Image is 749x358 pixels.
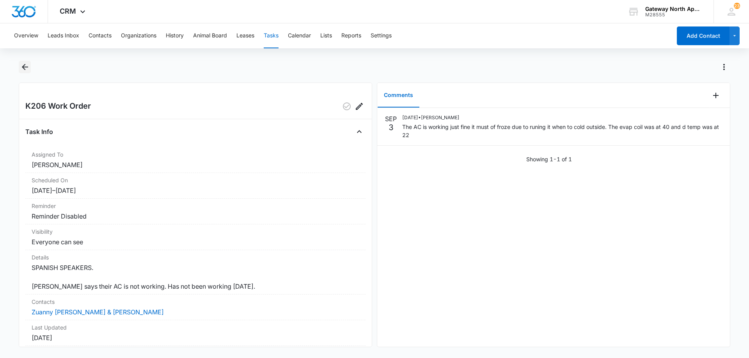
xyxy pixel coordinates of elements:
span: 23 [734,3,740,9]
button: Overview [14,23,38,48]
p: Showing 1-1 of 1 [526,155,572,163]
dd: Everyone can see [32,237,359,247]
dt: Assigned To [32,150,359,159]
h4: Task Info [25,127,53,136]
div: account id [645,12,702,18]
button: Leads Inbox [48,23,79,48]
button: Close [353,125,366,138]
h2: K206 Work Order [25,100,91,113]
button: Reports [341,23,361,48]
div: notifications count [734,3,740,9]
button: Comments [378,83,419,108]
button: Actions [718,61,730,73]
div: Scheduled On[DATE]–[DATE] [25,173,366,199]
div: VisibilityEveryone can see [25,224,366,250]
div: Last Updated[DATE] [25,320,366,346]
button: Calendar [288,23,311,48]
dd: SPANISH SPEAKERS. [PERSON_NAME] says their AC is not working. Has not been working [DATE]. [32,263,359,291]
button: Contacts [89,23,112,48]
button: Edit [353,100,366,113]
dd: [PERSON_NAME] [32,160,359,169]
dt: Contacts [32,298,359,306]
button: Tasks [264,23,279,48]
dt: Last Updated [32,323,359,332]
div: DetailsSPANISH SPEAKERS. [PERSON_NAME] says their AC is not working. Has not been working [DATE]. [25,250,366,295]
button: History [166,23,184,48]
button: Back [19,61,31,73]
dt: Details [32,253,359,261]
button: Settings [371,23,392,48]
button: Organizations [121,23,156,48]
a: Zuanny [PERSON_NAME] & [PERSON_NAME] [32,308,164,316]
dd: Reminder Disabled [32,212,359,221]
p: The AC is working just fine it must of froze due to runing it when to cold outside. The evap coil... [402,123,722,139]
button: Lists [320,23,332,48]
button: Animal Board [193,23,227,48]
button: Leases [236,23,254,48]
button: Add Contact [677,26,729,45]
div: account name [645,6,702,12]
span: CRM [60,7,76,15]
p: 3 [389,123,394,131]
div: ReminderReminder Disabled [25,199,366,224]
button: Add Comment [710,89,722,102]
dt: Reminder [32,202,359,210]
dd: [DATE] – [DATE] [32,186,359,195]
dt: Scheduled On [32,176,359,184]
p: [DATE] • [PERSON_NAME] [402,114,722,121]
dt: Visibility [32,227,359,236]
div: ContactsZuanny [PERSON_NAME] & [PERSON_NAME] [25,295,366,320]
div: Assigned To[PERSON_NAME] [25,147,366,173]
dd: [DATE] [32,333,359,342]
p: SEP [385,114,397,123]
